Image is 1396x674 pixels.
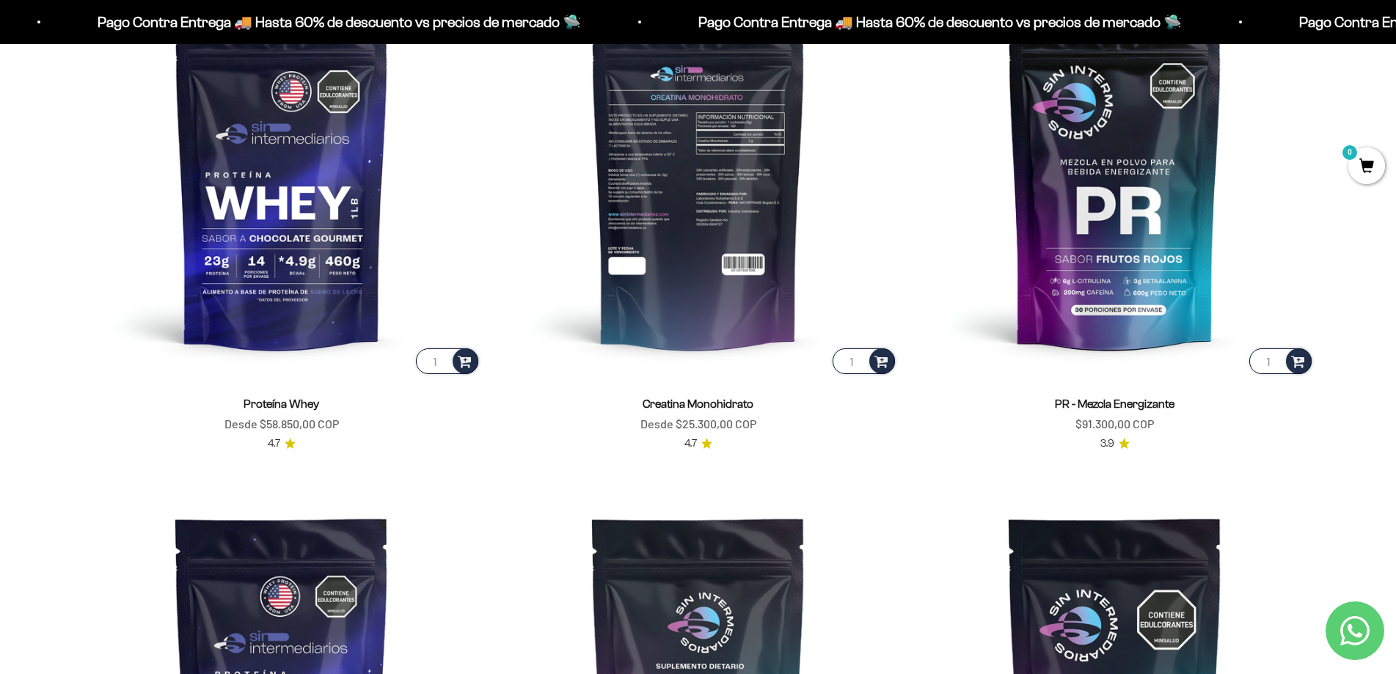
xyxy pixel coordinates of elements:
[1075,414,1154,433] sale-price: $91.300,00 COP
[643,398,753,410] a: Creatina Monohidrato
[268,436,296,452] a: 4.74.7 de 5.0 estrellas
[268,436,280,452] span: 4.7
[671,10,1155,34] p: Pago Contra Entrega 🚚 Hasta 60% de descuento vs precios de mercado 🛸
[244,398,319,410] a: Proteína Whey
[684,436,697,452] span: 4.7
[224,414,339,433] sale-price: Desde $58.850,00 COP
[684,436,712,452] a: 4.74.7 de 5.0 estrellas
[640,414,756,433] sale-price: Desde $25.300,00 COP
[1100,436,1130,452] a: 3.93.9 de 5.0 estrellas
[1341,144,1359,161] mark: 0
[1348,159,1385,175] a: 0
[70,10,554,34] p: Pago Contra Entrega 🚚 Hasta 60% de descuento vs precios de mercado 🛸
[1055,398,1174,410] a: PR - Mezcla Energizante
[1100,436,1114,452] span: 3.9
